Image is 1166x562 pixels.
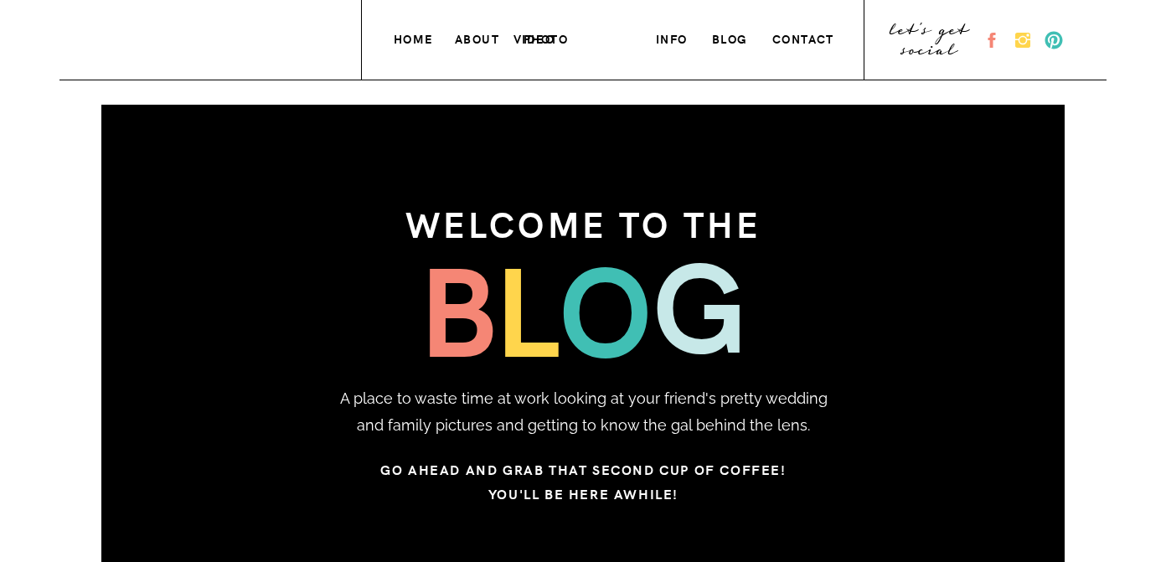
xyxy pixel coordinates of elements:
[455,28,501,46] a: about
[336,385,831,444] p: A place to waste time at work looking at your friend's pretty wedding and family pictures and get...
[712,28,751,46] a: blog
[513,28,557,46] a: VIDEO
[494,241,591,369] h3: l
[772,28,838,46] a: contact
[559,241,684,369] h3: o
[309,192,858,240] h3: welcome to the
[888,26,973,54] a: let's get social
[656,28,691,46] a: info
[269,457,898,500] h3: Go ahead and grab that second cup of coffee! You'll be here awhile!
[653,237,747,369] h3: g
[419,241,533,361] h3: b
[394,28,436,46] a: home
